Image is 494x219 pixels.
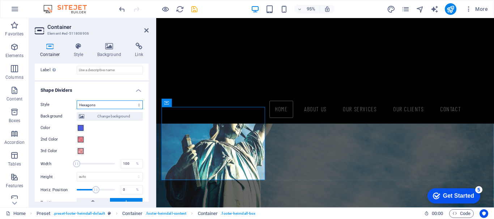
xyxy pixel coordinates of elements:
input: Use a descriptive name [77,66,143,74]
span: : [437,211,438,216]
button: Code [449,209,474,218]
button: undo [118,5,126,13]
i: AI Writer [430,5,439,13]
span: Code [452,209,470,218]
h3: Element #ed-511808906 [47,30,134,37]
span: Style [41,102,50,107]
i: Pages (Ctrl+Alt+S) [401,5,410,13]
span: Click to select. Double-click to edit [122,209,142,218]
div: Get Started [21,8,52,14]
span: Change background [86,112,141,121]
h4: Shape Dividers [35,82,149,95]
p: Columns [5,74,24,80]
button: reload [175,5,184,13]
p: Features [6,183,23,189]
label: Position [41,198,77,207]
h2: Container [47,24,149,30]
i: Navigator [416,5,424,13]
span: 00 00 [432,209,443,218]
button: navigator [416,5,425,13]
button: Usercentrics [480,209,488,218]
span: . footer-heimdall-box [221,209,255,218]
button: save [190,5,199,13]
i: On resize automatically adjust zoom level to fit chosen device. [324,6,331,12]
p: Accordion [4,139,25,145]
h4: Background [92,43,130,58]
i: This element is a customizable preset [108,211,111,215]
div: 5 [54,1,61,9]
label: 3rd Color [41,147,77,155]
label: Label [41,66,77,74]
span: More [465,5,488,13]
button: pages [401,5,410,13]
h6: 95% [305,5,317,13]
button: design [387,5,396,13]
nav: breadcrumb [37,209,256,218]
button: Change background [77,112,143,121]
div: % [132,185,142,194]
p: Content [7,96,22,102]
button: text_generator [430,5,439,13]
button: More [462,3,491,15]
label: Background [41,112,77,121]
label: 2nd Color [41,135,77,144]
span: . footer-heimdall-content [145,209,186,218]
button: 95% [294,5,320,13]
h4: Link [129,43,149,58]
button: publish [445,3,456,15]
i: Undo: Change style (Ctrl+Z) [118,5,126,13]
label: Height [41,175,77,179]
h4: Style [68,43,92,58]
div: Get Started 5 items remaining, 0% complete [6,4,59,19]
div: % [132,159,142,168]
p: Tables [8,161,21,167]
i: Publish [446,5,455,13]
p: Favorites [5,31,24,37]
h6: Session time [424,209,443,218]
p: Elements [5,53,24,59]
h4: Container [35,43,68,58]
i: Save (Ctrl+S) [190,5,199,13]
i: Reload page [176,5,184,13]
span: . preset-footer-heimdall-default [53,209,105,218]
i: Design (Ctrl+Alt+Y) [387,5,395,13]
a: Click to cancel selection. Double-click to open Pages [6,209,26,218]
p: Boxes [9,118,21,124]
label: Color [41,124,77,132]
label: Width [41,162,77,166]
span: Click to select. Double-click to edit [198,209,218,218]
span: Click to select. Double-click to edit [37,209,51,218]
img: Editor Logo [42,5,96,13]
label: Horiz. Position [41,188,77,192]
